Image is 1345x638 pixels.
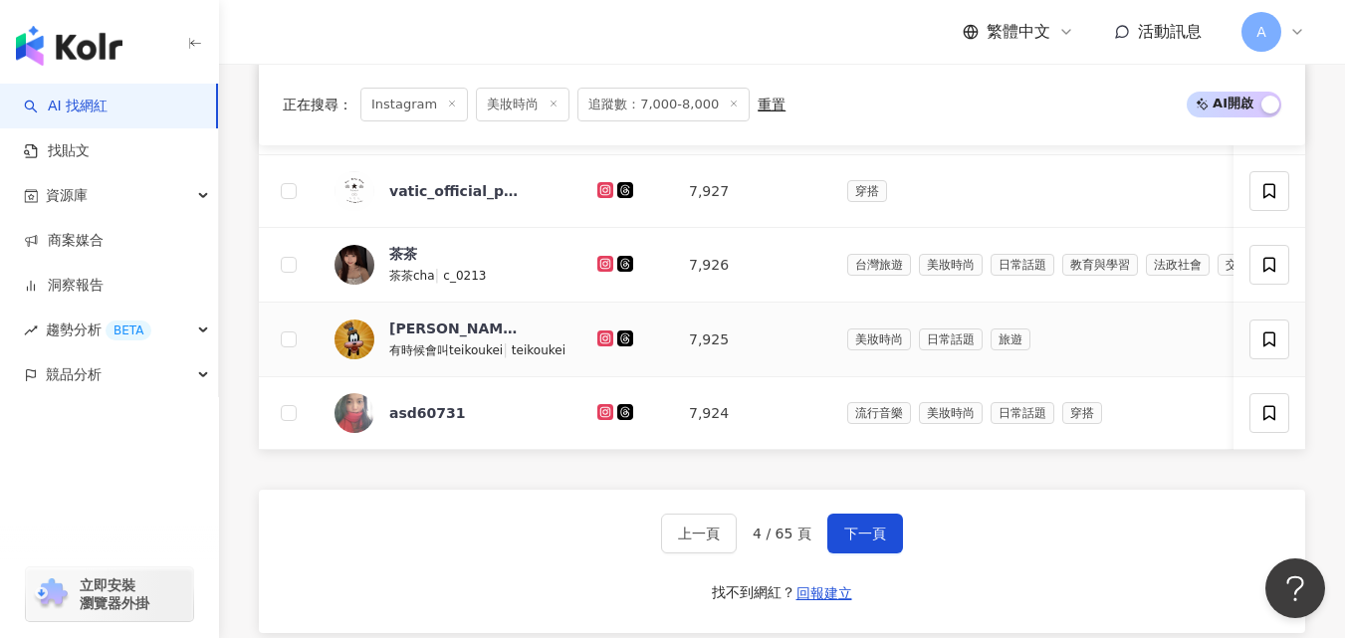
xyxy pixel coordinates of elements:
div: asd60731 [389,403,466,423]
a: KOL Avatarasd60731 [335,393,565,433]
span: 美妝時尚 [476,88,569,121]
span: 美妝時尚 [919,254,983,276]
span: 美妝時尚 [919,402,983,424]
a: KOL Avatar[PERSON_NAME]有時候會叫teikoukei|teikoukei [335,319,565,360]
span: 競品分析 [46,352,102,397]
span: 正在搜尋 ： [283,97,352,112]
a: 找貼文 [24,141,90,161]
span: 流行音樂 [847,402,911,424]
img: KOL Avatar [335,319,374,359]
span: 趨勢分析 [46,308,151,352]
span: teikoukei [512,343,565,357]
iframe: Help Scout Beacon - Open [1265,558,1325,618]
a: 商案媒合 [24,231,104,251]
a: KOL Avatar茶茶茶茶cha|c_0213 [335,244,565,286]
button: 回報建立 [795,577,853,609]
td: 7,927 [673,155,831,228]
div: BETA [106,320,151,340]
span: 資源庫 [46,173,88,218]
div: 找不到網紅？ [712,583,795,603]
span: Instagram [360,88,468,121]
button: 下一頁 [827,514,903,553]
span: | [503,341,512,357]
span: 交通工具 [1218,254,1281,276]
div: vatic_official_pages [389,181,519,201]
span: A [1256,21,1266,43]
span: 日常話題 [919,328,983,350]
td: 7,924 [673,377,831,450]
a: 洞察報告 [24,276,104,296]
span: 下一頁 [844,526,886,541]
a: searchAI 找網紅 [24,97,108,116]
div: 重置 [758,97,785,112]
span: | [435,267,444,283]
span: 立即安裝 瀏覽器外掛 [80,576,149,612]
span: 旅遊 [991,328,1030,350]
img: KOL Avatar [335,171,374,211]
span: 茶茶cha [389,269,435,283]
img: logo [16,26,122,66]
span: 日常話題 [991,402,1054,424]
span: 法政社會 [1146,254,1210,276]
span: 繁體中文 [987,21,1050,43]
a: chrome extension立即安裝 瀏覽器外掛 [26,567,193,621]
span: 台灣旅遊 [847,254,911,276]
img: KOL Avatar [335,393,374,433]
span: 4 / 65 頁 [753,526,811,541]
span: 穿搭 [847,180,887,202]
span: rise [24,323,38,337]
span: 穿搭 [1062,402,1102,424]
div: [PERSON_NAME] [389,319,519,338]
td: 7,925 [673,303,831,377]
td: 7,926 [673,228,831,303]
img: KOL Avatar [335,245,374,285]
span: 日常話題 [991,254,1054,276]
span: 回報建立 [796,585,852,601]
span: 有時候會叫teikoukei [389,343,503,357]
img: chrome extension [32,578,71,610]
div: 茶茶 [389,244,417,264]
span: 美妝時尚 [847,328,911,350]
span: 活動訊息 [1138,22,1202,41]
span: 上一頁 [678,526,720,541]
span: c_0213 [443,269,486,283]
span: 追蹤數：7,000-8,000 [577,88,750,121]
a: KOL Avatarvatic_official_pages [335,171,565,211]
button: 上一頁 [661,514,737,553]
span: 教育與學習 [1062,254,1138,276]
